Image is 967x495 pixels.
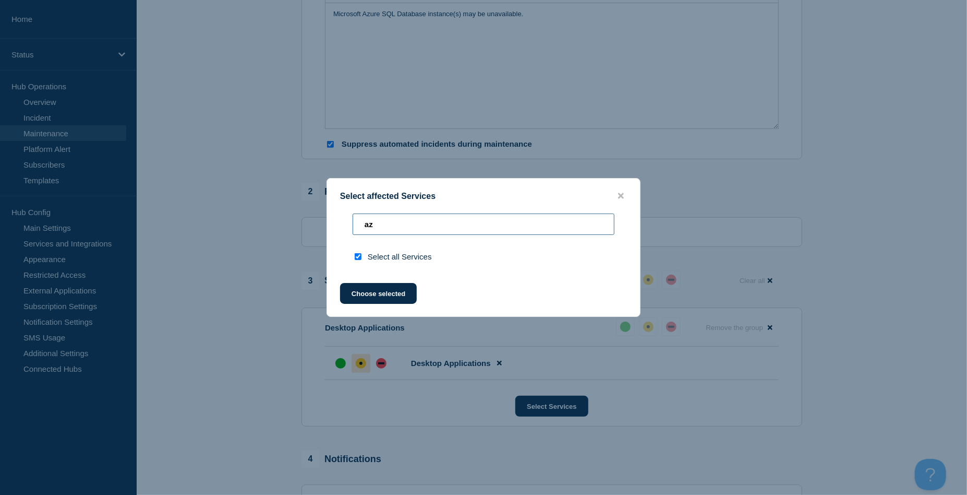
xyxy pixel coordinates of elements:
input: Search [353,214,614,235]
span: Select all Services [368,252,432,261]
button: Choose selected [340,283,417,304]
div: Select affected Services [327,191,640,201]
button: close button [615,191,627,201]
input: select all checkbox [355,253,361,260]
